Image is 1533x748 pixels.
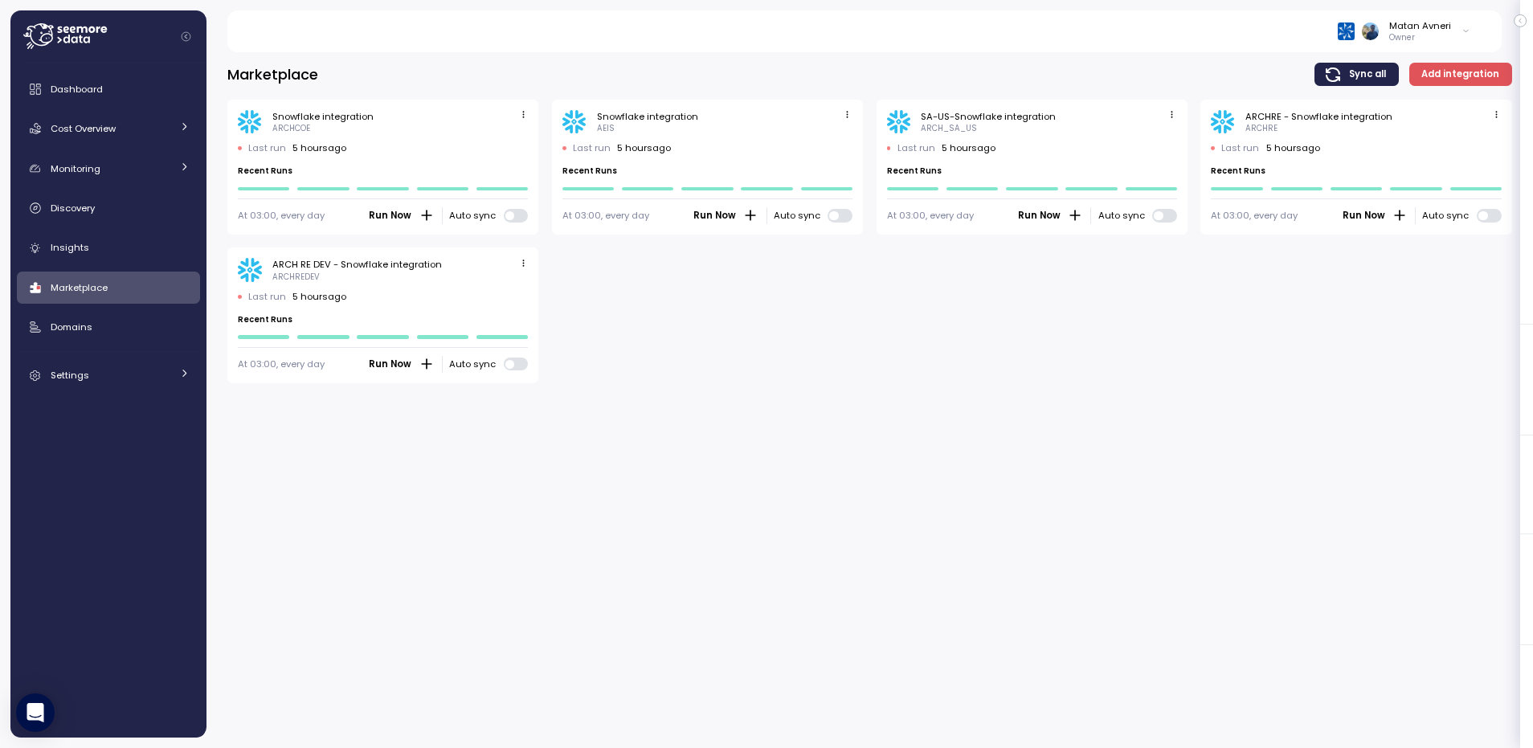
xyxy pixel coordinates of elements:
[17,192,200,224] a: Discovery
[292,141,346,154] p: 5 hours ago
[1221,141,1259,154] p: Last run
[942,141,995,154] p: 5 hours ago
[774,209,828,222] span: Auto sync
[238,209,325,222] div: At 03:00, every day
[248,290,286,303] p: Last run
[449,358,504,370] span: Auto sync
[248,141,286,154] p: Last run
[1338,22,1355,39] img: 68790ce639d2d68da1992664.PNG
[1211,166,1502,177] p: Recent Runs
[897,141,935,154] p: Last run
[368,207,435,224] button: Run Now
[1245,110,1392,123] div: ARCHRE - Snowflake integration
[369,208,411,223] span: Run Now
[292,290,346,303] p: 5 hours ago
[1314,63,1399,86] button: Sync all
[1349,63,1386,85] span: Sync all
[272,258,442,271] div: ARCH RE DEV - Snowflake integration
[887,166,1178,177] p: Recent Runs
[693,208,736,223] span: Run Now
[1342,207,1408,224] button: Run Now
[51,162,100,175] span: Monitoring
[921,123,977,134] div: ARCH_SA_US
[17,311,200,343] a: Domains
[238,166,529,177] p: Recent Runs
[272,272,320,283] div: ARCHREDEV
[238,358,325,370] div: At 03:00, every day
[597,123,615,134] div: AEIS
[17,153,200,185] a: Monitoring
[17,359,200,391] a: Settings
[1245,123,1277,134] div: ARCHRE
[562,209,649,222] div: At 03:00, every day
[227,64,318,84] h3: Marketplace
[617,141,671,154] p: 5 hours ago
[17,232,200,264] a: Insights
[176,31,196,43] button: Collapse navigation
[562,166,853,177] p: Recent Runs
[17,112,200,145] a: Cost Overview
[1017,207,1084,224] button: Run Now
[1098,209,1153,222] span: Auto sync
[597,110,698,123] div: Snowflake integration
[693,207,759,224] button: Run Now
[1422,209,1477,222] span: Auto sync
[1421,63,1499,85] span: Add integration
[51,241,89,254] span: Insights
[1362,22,1379,39] img: ALV-UjU5Buw-CzyJ1K5bu8IX8ljTxP1r2yk8HoTTfslSzKbzWCa6EzckuzgdjvDuYc2TP1Pz5PkiZQPmBAYjAFaxkVOoyYKKT...
[51,281,108,294] span: Marketplace
[17,272,200,304] a: Marketplace
[449,209,504,222] span: Auto sync
[1266,141,1320,154] p: 5 hours ago
[272,110,374,123] div: Snowflake integration
[573,141,611,154] p: Last run
[368,356,435,373] button: Run Now
[887,209,974,222] div: At 03:00, every day
[51,369,89,382] span: Settings
[51,122,116,135] span: Cost Overview
[1389,32,1451,43] p: Owner
[51,83,103,96] span: Dashboard
[1389,19,1451,32] div: Matan Avneri
[238,314,529,325] p: Recent Runs
[51,321,92,333] span: Domains
[51,202,95,215] span: Discovery
[1409,63,1512,86] button: Add integration
[1343,208,1385,223] span: Run Now
[17,73,200,105] a: Dashboard
[1018,208,1061,223] span: Run Now
[16,693,55,732] div: Open Intercom Messenger
[1211,209,1298,222] div: At 03:00, every day
[272,123,310,134] div: ARCHCOE
[369,357,411,372] span: Run Now
[921,110,1056,123] div: SA-US-Snowflake integration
